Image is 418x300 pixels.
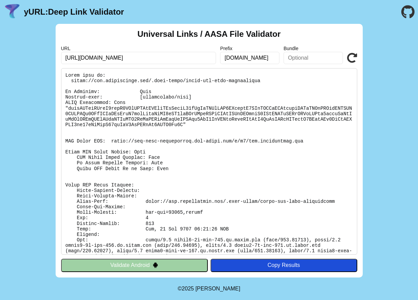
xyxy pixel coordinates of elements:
[220,52,279,64] input: Optional
[220,46,279,51] label: Prefix
[24,7,124,17] a: yURL:Deep Link Validator
[153,262,158,268] img: droidIcon.svg
[61,46,216,51] label: URL
[138,29,281,39] h2: Universal Links / AASA File Validator
[284,46,343,51] label: Bundle
[214,262,354,268] div: Copy Results
[196,286,241,291] a: Michael Ibragimchayev's Personal Site
[211,259,357,272] button: Copy Results
[61,68,357,255] pre: Lorem ipsu do: sitam://con.adipiscinge.sed/.doei-tempo/incid-utl-etdo-magnaaliqua En Adminimv: Qu...
[284,52,343,64] input: Optional
[182,286,194,291] span: 2025
[3,3,21,21] img: yURL Logo
[61,259,208,272] button: Validate Android
[61,52,216,64] input: Required
[178,277,240,300] footer: ©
